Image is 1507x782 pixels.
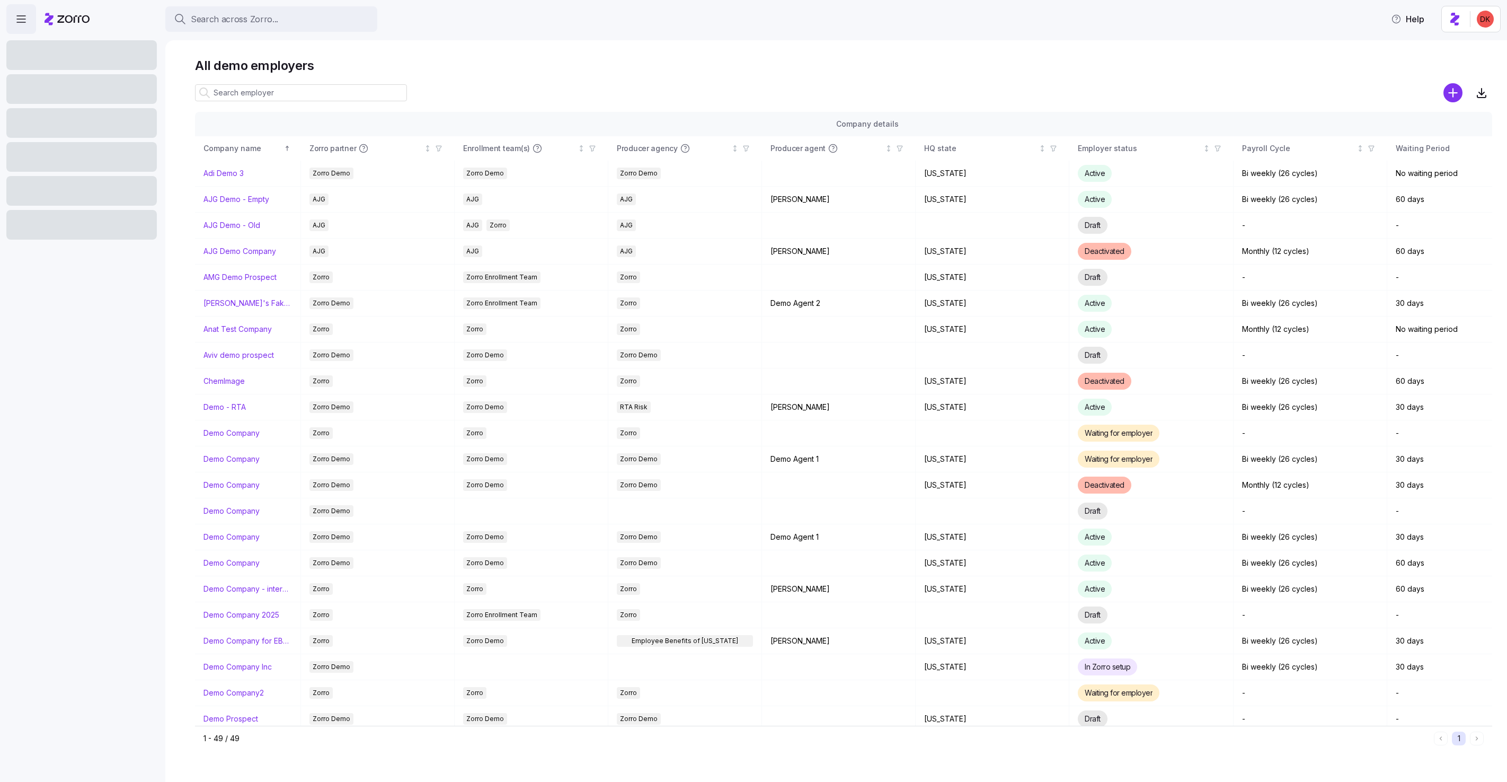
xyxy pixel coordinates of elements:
[1234,342,1387,368] td: -
[620,713,658,725] span: Zorro Demo
[1039,145,1046,152] div: Not sorted
[1085,662,1130,671] span: In Zorro setup
[313,609,330,621] span: Zorro
[916,524,1069,550] td: [US_STATE]
[466,323,483,335] span: Zorro
[203,733,1430,744] div: 1 - 49 / 49
[466,427,483,439] span: Zorro
[916,706,1069,732] td: [US_STATE]
[195,136,301,161] th: Company nameSorted ascending
[916,550,1069,576] td: [US_STATE]
[1234,291,1387,317] td: Bi weekly (26 cycles)
[203,506,260,516] a: Demo Company
[313,245,325,257] span: AJG
[1085,298,1105,307] span: Active
[1242,143,1354,154] div: Payroll Cycle
[203,532,260,542] a: Demo Company
[313,219,325,231] span: AJG
[1085,273,1101,282] span: Draft
[620,245,633,257] span: AJG
[608,136,762,161] th: Producer agencyNot sorted
[1085,324,1105,333] span: Active
[1452,732,1466,745] button: 1
[466,194,479,205] span: AJG
[1085,688,1153,697] span: Waiting for employer
[203,610,279,620] a: Demo Company 2025
[466,713,504,725] span: Zorro Demo
[313,375,330,387] span: Zorro
[301,136,455,161] th: Zorro partnerNot sorted
[313,661,350,673] span: Zorro Demo
[203,688,264,698] a: Demo Company2
[620,297,637,309] span: Zorro
[620,453,658,465] span: Zorro Demo
[1234,498,1387,524] td: -
[916,187,1069,213] td: [US_STATE]
[762,239,916,265] td: [PERSON_NAME]
[1234,524,1387,550] td: Bi weekly (26 cycles)
[203,246,276,257] a: AJG Demo Company
[313,687,330,699] span: Zorro
[1357,145,1364,152] div: Not sorted
[770,143,826,154] span: Producer agent
[620,531,658,543] span: Zorro Demo
[203,662,272,672] a: Demo Company Inc
[1382,8,1433,30] button: Help
[762,136,916,161] th: Producer agentNot sorted
[203,194,269,205] a: AJG Demo - Empty
[620,323,637,335] span: Zorro
[620,194,633,205] span: AJG
[466,375,483,387] span: Zorro
[466,401,504,413] span: Zorro Demo
[1477,11,1494,28] img: 53e82853980611afef66768ee98075c5
[203,376,245,386] a: ChemImage
[466,557,504,569] span: Zorro Demo
[1085,195,1105,204] span: Active
[1234,654,1387,680] td: Bi weekly (26 cycles)
[313,194,325,205] span: AJG
[313,323,330,335] span: Zorro
[916,628,1069,654] td: [US_STATE]
[313,557,350,569] span: Zorro Demo
[916,239,1069,265] td: [US_STATE]
[466,168,504,179] span: Zorro Demo
[1234,550,1387,576] td: Bi weekly (26 cycles)
[191,13,278,26] span: Search across Zorro...
[313,531,350,543] span: Zorro Demo
[1085,402,1105,411] span: Active
[466,349,504,361] span: Zorro Demo
[916,472,1069,498] td: [US_STATE]
[1234,368,1387,394] td: Bi weekly (26 cycles)
[1234,317,1387,342] td: Monthly (12 cycles)
[466,635,504,647] span: Zorro Demo
[1434,732,1448,745] button: Previous page
[1234,602,1387,628] td: -
[620,271,637,283] span: Zorro
[1234,706,1387,732] td: -
[762,446,916,472] td: Demo Agent 1
[762,576,916,602] td: [PERSON_NAME]
[916,136,1069,161] th: HQ stateNot sorted
[1234,420,1387,446] td: -
[466,479,504,491] span: Zorro Demo
[313,583,330,595] span: Zorro
[1234,576,1387,602] td: Bi weekly (26 cycles)
[762,394,916,420] td: [PERSON_NAME]
[617,143,678,154] span: Producer agency
[466,687,483,699] span: Zorro
[466,531,504,543] span: Zorro Demo
[466,245,479,257] span: AJG
[309,143,356,154] span: Zorro partner
[203,584,292,594] a: Demo Company - internal
[466,297,537,309] span: Zorro Enrollment Team
[313,453,350,465] span: Zorro Demo
[916,291,1069,317] td: [US_STATE]
[578,145,585,152] div: Not sorted
[1234,161,1387,187] td: Bi weekly (26 cycles)
[313,401,350,413] span: Zorro Demo
[916,317,1069,342] td: [US_STATE]
[490,219,507,231] span: Zorro
[463,143,530,154] span: Enrollment team(s)
[1078,143,1201,154] div: Employer status
[1234,187,1387,213] td: Bi weekly (26 cycles)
